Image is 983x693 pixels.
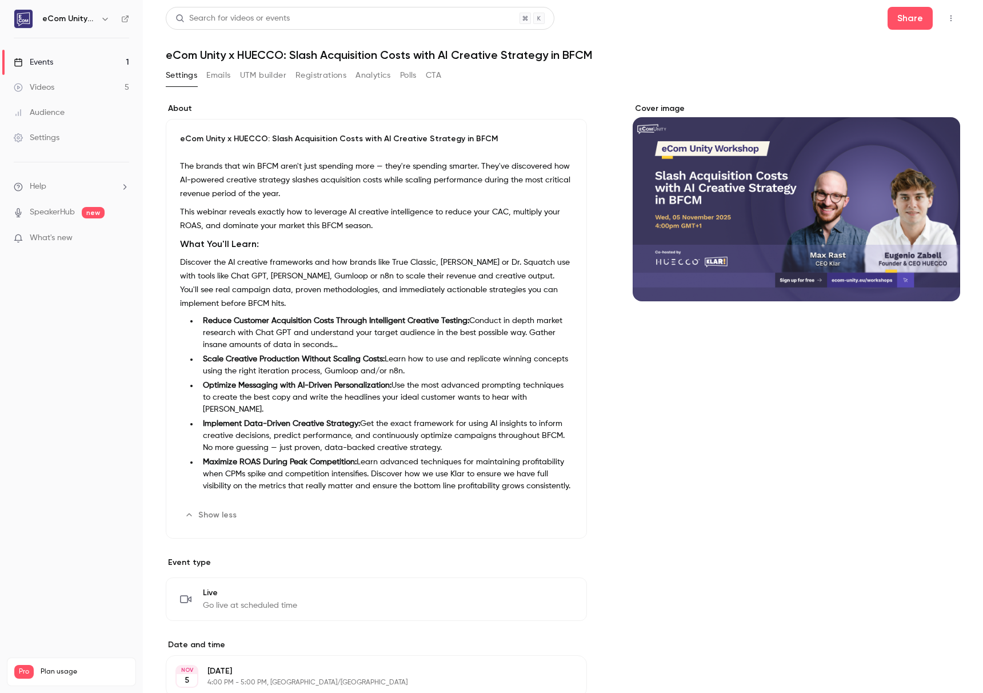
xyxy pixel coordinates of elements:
iframe: Noticeable Trigger [115,233,129,244]
strong: What You'll Learn: [180,238,259,249]
strong: Implement Data-Driven Creative Strategy: [203,420,360,428]
p: This webinar reveals exactly how to leverage AI creative intelligence to reduce your CAC, multipl... [180,205,573,233]
strong: Maximize ROAS During Peak Competition: [203,458,357,466]
button: Analytics [355,66,391,85]
p: Event type [166,557,587,568]
label: Date and time [166,639,587,651]
button: Registrations [295,66,346,85]
button: Show less [180,506,243,524]
div: Audience [14,107,65,118]
p: 4:00 PM - 5:00 PM, [GEOGRAPHIC_DATA]/[GEOGRAPHIC_DATA] [207,678,526,687]
img: eCom Unity Workshops [14,10,33,28]
span: new [82,207,105,218]
li: help-dropdown-opener [14,181,129,193]
button: Share [888,7,933,30]
strong: Scale Creative Production Without Scaling Costs: [203,355,385,363]
span: Pro [14,665,34,679]
button: UTM builder [240,66,286,85]
li: Use the most advanced prompting techniques to create the best copy and write the headlines your i... [198,380,573,416]
p: 5 [185,675,189,686]
p: eCom Unity x HUECCO: Slash Acquisition Costs with AI Creative Strategy in BFCM [180,133,573,145]
div: Settings [14,132,59,144]
button: Polls [400,66,417,85]
button: Emails [206,66,230,85]
p: Discover the AI creative frameworks and how brands like True Classic, [PERSON_NAME] or Dr. Squatc... [180,256,573,310]
div: Events [14,57,53,68]
strong: Optimize Messaging with AI-Driven Personalization: [203,381,391,389]
h6: eCom Unity Workshops [42,13,96,25]
p: [DATE] [207,666,526,677]
label: Cover image [633,103,960,114]
span: Help [30,181,46,193]
span: What's new [30,232,73,244]
a: SpeakerHub [30,206,75,218]
p: The brands that win BFCM aren't just spending more — they're spending smarter. They've discovered... [180,160,573,201]
h1: eCom Unity x HUECCO: Slash Acquisition Costs with AI Creative Strategy in BFCM [166,48,960,62]
li: Conduct in depth market research with Chat GPT and understand your target audience in the best po... [198,315,573,351]
span: Plan usage [41,667,129,676]
span: Live [203,587,297,599]
span: Go live at scheduled time [203,600,297,611]
button: CTA [426,66,441,85]
li: Learn advanced techniques for maintaining profitability when CPMs spike and competition intensifi... [198,456,573,492]
section: Cover image [633,103,960,301]
div: Videos [14,82,54,93]
label: About [166,103,587,114]
li: Learn how to use and replicate winning concepts using the right iteration process, Gumloop and/or... [198,353,573,377]
div: NOV [177,666,197,674]
li: Get the exact framework for using AI insights to inform creative decisions, predict performance, ... [198,418,573,454]
strong: Reduce Customer Acquisition Costs Through Intelligent Creative Testing: [203,317,469,325]
button: Settings [166,66,197,85]
div: Search for videos or events [175,13,290,25]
